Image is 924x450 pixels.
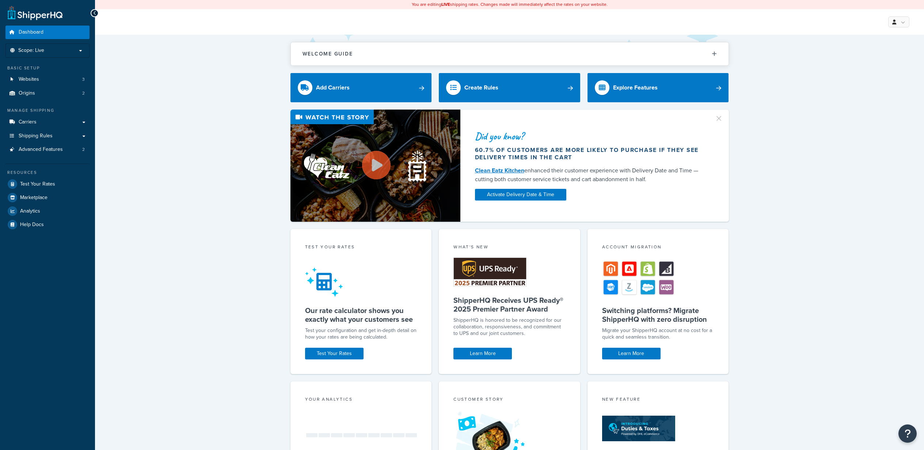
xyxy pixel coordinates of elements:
[19,90,35,96] span: Origins
[453,396,566,404] div: Customer Story
[5,218,90,231] a: Help Docs
[305,306,417,324] h5: Our rate calculator shows you exactly what your customers see
[5,205,90,218] a: Analytics
[475,166,524,175] a: Clean Eatz Kitchen
[475,189,566,201] a: Activate Delivery Date & Time
[439,73,580,102] a: Create Rules
[441,1,450,8] b: LIVE
[20,195,47,201] span: Marketplace
[602,244,714,252] div: Account Migration
[588,73,729,102] a: Explore Features
[602,327,714,340] div: Migrate your ShipperHQ account at no cost for a quick and seamless transition.
[5,129,90,143] a: Shipping Rules
[82,90,85,96] span: 2
[453,348,512,359] a: Learn More
[475,166,706,184] div: enhanced their customer experience with Delivery Date and Time — cutting both customer service ti...
[20,222,44,228] span: Help Docs
[19,29,43,35] span: Dashboard
[5,178,90,191] a: Test Your Rates
[5,73,90,86] li: Websites
[19,119,37,125] span: Carriers
[82,146,85,153] span: 2
[5,115,90,129] a: Carriers
[5,191,90,204] a: Marketplace
[453,244,566,252] div: What's New
[290,73,432,102] a: Add Carriers
[19,76,39,83] span: Websites
[5,26,90,39] a: Dashboard
[303,51,353,57] h2: Welcome Guide
[475,146,706,161] div: 60.7% of customers are more likely to purchase if they see delivery times in the cart
[19,133,53,139] span: Shipping Rules
[290,110,460,222] img: Video thumbnail
[305,348,364,359] a: Test Your Rates
[316,83,350,93] div: Add Carriers
[5,73,90,86] a: Websites3
[82,76,85,83] span: 3
[464,83,498,93] div: Create Rules
[613,83,658,93] div: Explore Features
[305,244,417,252] div: Test your rates
[305,327,417,340] div: Test your configuration and get in-depth detail on how your rates are being calculated.
[898,424,917,443] button: Open Resource Center
[475,131,706,141] div: Did you know?
[20,181,55,187] span: Test Your Rates
[453,296,566,313] h5: ShipperHQ Receives UPS Ready® 2025 Premier Partner Award
[5,87,90,100] a: Origins2
[20,208,40,214] span: Analytics
[602,348,661,359] a: Learn More
[291,42,729,65] button: Welcome Guide
[305,396,417,404] div: Your Analytics
[5,65,90,71] div: Basic Setup
[19,146,63,153] span: Advanced Features
[453,317,566,337] p: ShipperHQ is honored to be recognized for our collaboration, responsiveness, and commitment to UP...
[5,107,90,114] div: Manage Shipping
[602,396,714,404] div: New Feature
[5,87,90,100] li: Origins
[18,47,44,54] span: Scope: Live
[602,306,714,324] h5: Switching platforms? Migrate ShipperHQ with zero disruption
[5,143,90,156] li: Advanced Features
[5,143,90,156] a: Advanced Features2
[5,169,90,176] div: Resources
